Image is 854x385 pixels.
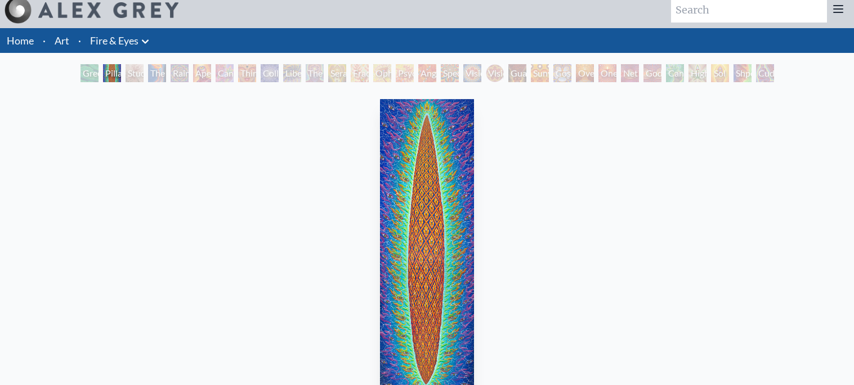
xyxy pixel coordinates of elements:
[148,64,166,82] div: The Torch
[643,64,661,82] div: Godself
[283,64,301,82] div: Liberation Through Seeing
[396,64,414,82] div: Psychomicrograph of a Fractal Paisley Cherub Feather Tip
[126,64,144,82] div: Study for the Great Turn
[531,64,549,82] div: Sunyata
[7,34,34,47] a: Home
[74,28,86,53] li: ·
[171,64,189,82] div: Rainbow Eye Ripple
[306,64,324,82] div: The Seer
[734,64,752,82] div: Shpongled
[553,64,571,82] div: Cosmic Elf
[711,64,729,82] div: Sol Invictus
[621,64,639,82] div: Net of Being
[756,64,774,82] div: Cuddle
[90,33,138,48] a: Fire & Eyes
[508,64,526,82] div: Guardian of Infinite Vision
[328,64,346,82] div: Seraphic Transport Docking on the Third Eye
[418,64,436,82] div: Angel Skin
[261,64,279,82] div: Collective Vision
[688,64,707,82] div: Higher Vision
[216,64,234,82] div: Cannabis Sutra
[38,28,50,53] li: ·
[666,64,684,82] div: Cannafist
[463,64,481,82] div: Vision Crystal
[576,64,594,82] div: Oversoul
[373,64,391,82] div: Ophanic Eyelash
[238,64,256,82] div: Third Eye Tears of Joy
[441,64,459,82] div: Spectral Lotus
[486,64,504,82] div: Vision Crystal Tondo
[598,64,616,82] div: One
[81,64,99,82] div: Green Hand
[351,64,369,82] div: Fractal Eyes
[103,64,121,82] div: Pillar of Awareness
[193,64,211,82] div: Aperture
[55,33,69,48] a: Art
